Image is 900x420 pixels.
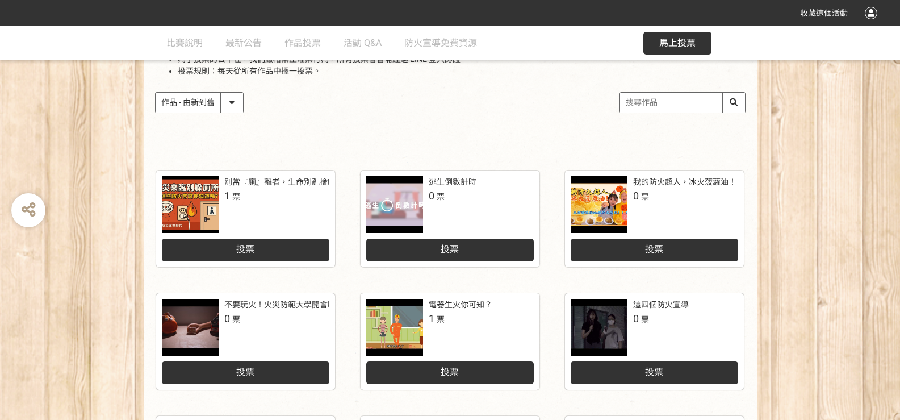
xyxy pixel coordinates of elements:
div: 電器生火你可知？ [429,299,492,311]
li: 投票規則：每天從所有作品中擇一投票。 [178,65,746,77]
span: 比賽說明 [166,38,203,48]
span: 0 [224,313,230,325]
span: 1 [429,313,434,325]
a: 防火宣導免費資源 [404,26,477,60]
span: 票 [232,315,240,324]
span: 票 [437,315,445,324]
div: 這四個防火宣導 [633,299,689,311]
a: 逃生倒數計時0票投票 [361,171,539,267]
input: 搜尋作品 [620,93,745,113]
span: 1 [224,190,230,202]
span: 馬上投票 [659,38,696,48]
span: 投票 [441,367,459,377]
span: 投票 [645,367,663,377]
a: 不要玩火！火災防範大學開會囉0票投票 [156,293,335,390]
span: 投票 [236,244,254,255]
span: 防火宣導免費資源 [404,38,477,48]
a: 最新公告 [225,26,262,60]
span: 作品投票 [284,38,321,48]
a: 電器生火你可知？1票投票 [361,293,539,390]
span: 投票 [236,367,254,377]
button: 馬上投票 [643,32,711,55]
span: 票 [641,315,649,324]
div: 逃生倒數計時 [429,176,476,188]
span: 投票 [645,244,663,255]
span: 收藏這個活動 [800,9,848,18]
div: 我的防火超人，冰火菠蘿油！ [633,176,736,188]
span: 票 [641,192,649,201]
span: 0 [633,190,639,202]
a: 作品投票 [284,26,321,60]
span: 票 [232,192,240,201]
span: 投票 [441,244,459,255]
div: 別當『廁』離者，生命別亂捨! [224,176,330,188]
span: 0 [429,190,434,202]
span: 活動 Q&A [344,38,382,48]
a: 活動 Q&A [344,26,382,60]
span: 0 [633,313,639,325]
span: 票 [437,192,445,201]
span: 最新公告 [225,38,262,48]
a: 比賽說明 [166,26,203,60]
a: 我的防火超人，冰火菠蘿油！0票投票 [565,171,744,267]
a: 別當『廁』離者，生命別亂捨!1票投票 [156,171,335,267]
div: 不要玩火！火災防範大學開會囉 [224,299,336,311]
a: 這四個防火宣導0票投票 [565,293,744,390]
